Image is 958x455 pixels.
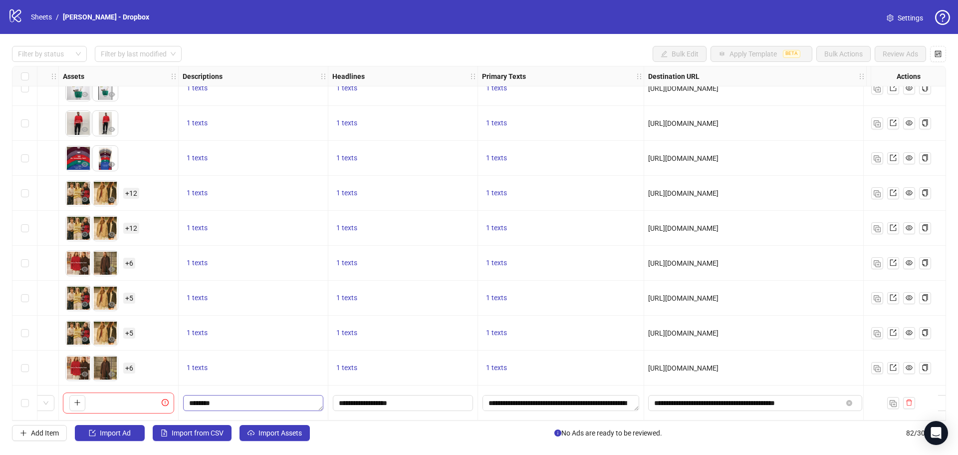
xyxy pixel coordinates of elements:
div: Select all rows [12,66,37,86]
span: + 6 [123,363,135,374]
img: Asset 2 [93,111,118,136]
strong: Destination URL [648,71,700,82]
span: export [890,84,897,91]
button: Duplicate [871,152,883,164]
span: cloud-upload [247,430,254,437]
button: 1 texts [332,257,361,269]
button: 1 texts [332,327,361,339]
div: Select row 73 [12,71,37,106]
button: 1 texts [183,292,212,304]
span: 1 texts [336,189,357,197]
div: Edit values [183,395,324,412]
div: Resize Destination URL column [864,66,866,86]
span: eye [108,371,115,378]
button: Preview [106,194,118,206]
span: holder [636,73,643,80]
span: eye [81,336,88,343]
div: Open Intercom Messenger [924,421,948,445]
button: Preview [106,124,118,136]
span: [URL][DOMAIN_NAME] [648,259,718,267]
span: holder [320,73,327,80]
span: Import Ad [100,429,131,437]
span: 82 / 300 items [906,428,946,439]
a: Sheets [29,11,54,22]
span: 1 texts [336,294,357,302]
img: Duplicate [874,330,881,337]
span: plus [74,399,81,406]
span: 1 texts [486,294,507,302]
img: Asset 1 [66,356,91,381]
button: 1 texts [332,222,361,234]
div: Resize Headlines column [475,66,478,86]
button: Preview [79,334,91,346]
button: 1 texts [482,152,511,164]
span: + 12 [123,188,139,199]
span: holder [865,73,872,80]
span: holder [170,73,177,80]
button: Apply TemplateBETA [711,46,812,62]
img: Asset 2 [93,321,118,346]
img: Asset 1 [66,286,91,311]
button: Add [69,395,85,411]
div: Resize Primary Texts column [641,66,644,86]
img: Duplicate [874,225,881,232]
span: 1 texts [187,119,208,127]
div: Select row 75 [12,141,37,176]
button: Bulk Actions [816,46,871,62]
span: 1 texts [336,364,357,372]
span: 1 texts [187,84,208,92]
span: Settings [898,12,923,23]
span: eye [108,266,115,273]
span: Import Assets [258,429,302,437]
span: [URL][DOMAIN_NAME] [648,364,718,372]
button: Preview [79,124,91,136]
button: Duplicate [871,292,883,304]
span: eye [81,161,88,168]
button: 1 texts [482,187,511,199]
span: exclamation-circle [162,399,172,406]
span: [URL][DOMAIN_NAME] [648,84,718,92]
button: 1 texts [332,362,361,374]
div: Select row 76 [12,176,37,211]
span: [URL][DOMAIN_NAME] [648,224,718,232]
span: export [890,189,897,196]
span: eye [906,294,913,301]
span: eye [108,231,115,238]
img: Asset 2 [93,181,118,206]
div: Select row 79 [12,281,37,316]
img: Asset 1 [66,216,91,241]
span: export [890,364,897,371]
button: 1 texts [482,222,511,234]
img: Asset 1 [66,146,91,171]
img: Duplicate [874,295,881,302]
strong: Assets [63,71,84,82]
button: Preview [79,159,91,171]
button: 1 texts [482,362,511,374]
span: 1 texts [187,294,208,302]
span: [URL][DOMAIN_NAME] [648,119,718,127]
span: Add Item [31,429,59,437]
span: 1 texts [486,189,507,197]
button: Preview [106,229,118,241]
span: file-excel [161,430,168,437]
button: Duplicate [871,187,883,199]
button: close-circle [846,400,852,406]
span: eye [906,189,913,196]
a: Settings [879,10,931,26]
span: holder [858,73,865,80]
span: eye [81,231,88,238]
button: Import from CSV [153,425,232,441]
button: 1 texts [183,187,212,199]
button: 1 texts [183,152,212,164]
span: 1 texts [336,84,357,92]
span: export [890,259,897,266]
span: export [890,224,897,231]
span: eye [906,154,913,161]
button: Add Item [12,425,67,441]
button: 1 texts [482,292,511,304]
span: holder [327,73,334,80]
span: copy [922,84,929,91]
span: No Ads are ready to be reviewed. [554,428,662,439]
span: [URL][DOMAIN_NAME] [648,294,718,302]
